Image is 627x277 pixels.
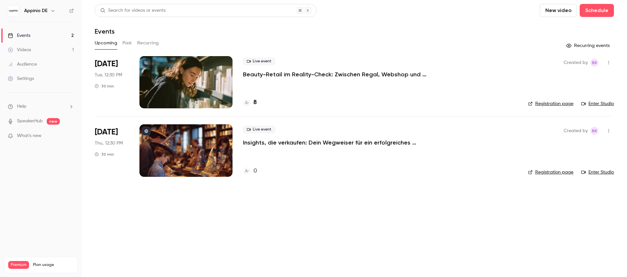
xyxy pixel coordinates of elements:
div: Oct 16 Thu, 12:30 PM (Europe/Berlin) [95,124,129,177]
span: [DATE] [95,127,118,137]
span: Created by [564,127,588,135]
span: BK [592,127,597,135]
li: help-dropdown-opener [8,103,74,110]
a: Enter Studio [581,100,614,107]
a: Insights, die verkaufen: Dein Wegweiser für ein erfolgreiches Lizenzgeschäft [243,139,439,146]
h6: Appinio DE [24,8,48,14]
a: SpeakerHub [17,118,43,125]
div: Events [8,32,30,39]
h1: Events [95,27,115,35]
a: Registration page [528,169,573,176]
span: Live event [243,126,275,133]
span: What's new [17,132,41,139]
span: Britta Kristin Agel [590,127,598,135]
div: 30 min [95,152,114,157]
h4: 8 [253,98,257,107]
div: Sep 23 Tue, 12:30 PM (Europe/Berlin) [95,56,129,108]
img: Appinio DE [8,6,19,16]
div: Audience [8,61,37,68]
span: Created by [564,59,588,67]
div: 30 min [95,84,114,89]
span: new [47,118,60,125]
button: Schedule [580,4,614,17]
span: Britta Kristin Agel [590,59,598,67]
span: [DATE] [95,59,118,69]
span: Premium [8,261,29,269]
a: 8 [243,98,257,107]
button: Past [122,38,132,48]
button: Recurring [137,38,159,48]
span: Tue, 12:30 PM [95,72,122,78]
div: Settings [8,75,34,82]
h4: 0 [253,167,257,176]
span: Plan usage [33,262,73,268]
span: Help [17,103,26,110]
div: Search for videos or events [100,7,166,14]
a: Enter Studio [581,169,614,176]
a: Beauty-Retail im Reality-Check: Zwischen Regal, Webshop und TikTok [243,70,439,78]
a: 0 [243,167,257,176]
div: Videos [8,47,31,53]
a: Registration page [528,100,573,107]
button: Recurring events [563,40,614,51]
span: Thu, 12:30 PM [95,140,123,146]
button: New video [540,4,577,17]
span: Live event [243,57,275,65]
span: BK [592,59,597,67]
button: Upcoming [95,38,117,48]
